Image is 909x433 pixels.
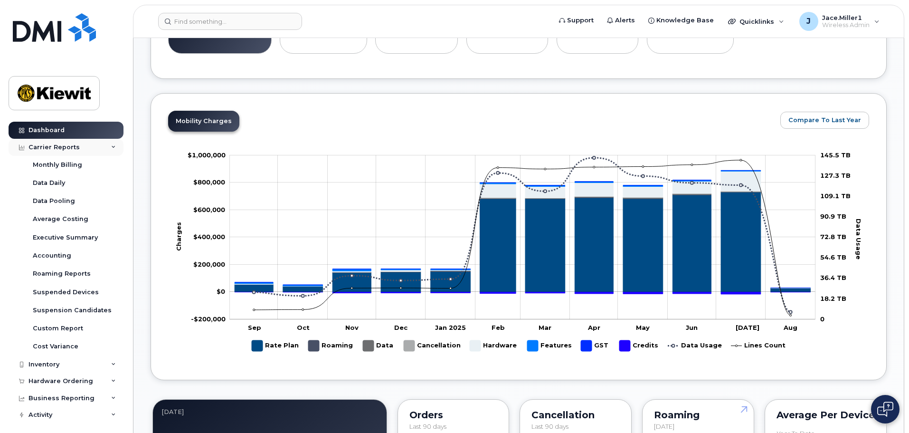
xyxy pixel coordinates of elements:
[435,324,466,331] tspan: Jan 2025
[191,315,226,323] tspan: -$200,000
[193,233,225,241] tspan: $400,000
[188,151,226,159] g: $0
[820,151,851,159] tspan: 145.5 TB
[158,13,302,30] input: Find something...
[656,16,714,25] span: Knowledge Base
[345,324,359,331] tspan: Nov
[492,324,505,331] tspan: Feb
[252,337,299,355] g: Rate Plan
[193,260,225,268] tspan: $200,000
[619,337,658,355] g: Credits
[404,337,461,355] g: Cancellation
[642,11,720,30] a: Knowledge Base
[527,337,572,355] g: Features
[175,151,863,355] g: Chart
[600,11,642,30] a: Alerts
[820,192,851,200] tspan: 109.1 TB
[193,260,225,268] g: $0
[636,324,650,331] tspan: May
[308,337,353,355] g: Roaming
[820,274,846,282] tspan: 36.4 TB
[193,178,225,186] tspan: $800,000
[193,178,225,186] g: $0
[581,337,610,355] g: GST
[539,324,551,331] tspan: Mar
[394,324,408,331] tspan: Dec
[820,172,851,179] tspan: 127.3 TB
[409,423,446,430] span: Last 90 days
[470,337,518,355] g: Hardware
[552,11,600,30] a: Support
[297,324,310,331] tspan: Oct
[820,295,846,302] tspan: 18.2 TB
[193,206,225,213] tspan: $600,000
[615,16,635,25] span: Alerts
[188,151,226,159] tspan: $1,000,000
[235,171,810,288] g: GST
[780,112,869,129] button: Compare To Last Year
[363,337,394,355] g: Data
[567,16,594,25] span: Support
[783,324,797,331] tspan: Aug
[855,219,862,260] tspan: Data Usage
[686,324,698,331] tspan: Jun
[654,411,742,419] div: Roaming
[217,288,225,295] tspan: $0
[721,12,791,31] div: Quicklinks
[793,12,886,31] div: Jace.Miller1
[531,423,568,430] span: Last 90 days
[531,411,620,419] div: Cancellation
[877,402,893,417] img: Open chat
[409,411,498,419] div: Orders
[776,411,875,419] div: Average per Device
[822,21,870,29] span: Wireless Admin
[161,408,378,416] div: August 2025
[252,337,786,355] g: Legend
[654,423,674,430] span: [DATE]
[820,233,846,241] tspan: 72.8 TB
[235,292,810,294] g: Credits
[668,337,722,355] g: Data Usage
[168,111,239,132] a: Mobility Charges
[736,324,759,331] tspan: [DATE]
[820,315,824,323] tspan: 0
[248,324,261,331] tspan: Sep
[175,222,182,251] tspan: Charges
[806,16,811,27] span: J
[193,206,225,213] g: $0
[587,324,600,331] tspan: Apr
[191,315,226,323] g: $0
[739,18,774,25] span: Quicklinks
[820,254,846,261] tspan: 54.6 TB
[788,115,861,125] span: Compare To Last Year
[731,337,786,355] g: Lines Count
[822,14,870,21] span: Jace.Miller1
[193,233,225,241] g: $0
[820,212,846,220] tspan: 90.9 TB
